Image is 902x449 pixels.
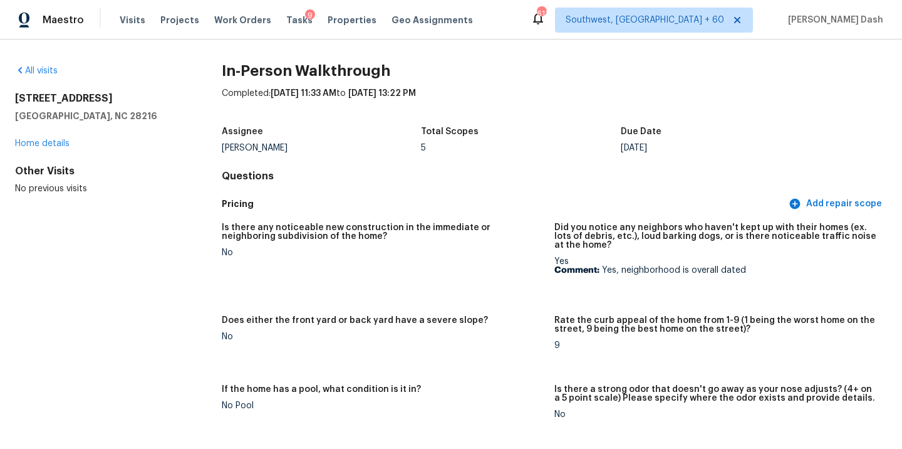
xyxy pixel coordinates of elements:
[15,110,182,122] h5: [GEOGRAPHIC_DATA], NC 28216
[222,385,421,394] h5: If the home has a pool, what condition is it in?
[621,127,661,136] h5: Due Date
[222,127,263,136] h5: Assignee
[214,14,271,26] span: Work Orders
[15,92,182,105] h2: [STREET_ADDRESS]
[222,65,887,77] h2: In-Person Walkthrough
[222,332,544,341] div: No
[391,14,473,26] span: Geo Assignments
[328,14,376,26] span: Properties
[621,144,821,152] div: [DATE]
[120,14,145,26] span: Visits
[554,266,877,275] p: Yes, neighborhood is overall dated
[554,385,877,403] h5: Is there a strong odor that doesn't go away as your nose adjusts? (4+ on a 5 point scale) Please ...
[222,170,887,182] h4: Questions
[554,223,877,250] h5: Did you notice any neighbors who haven't kept up with their homes (ex. lots of debris, etc.), lou...
[222,198,786,211] h5: Pricing
[222,248,544,257] div: No
[348,89,416,98] span: [DATE] 13:22 PM
[783,14,883,26] span: [PERSON_NAME] Dash
[15,139,70,148] a: Home details
[566,14,724,26] span: Southwest, [GEOGRAPHIC_DATA] + 60
[791,196,882,212] span: Add repair scope
[43,14,84,26] span: Maestro
[554,316,877,334] h5: Rate the curb appeal of the home from 1-9 (1 being the worst home on the street, 9 being the best...
[554,341,877,350] div: 9
[222,401,544,410] div: No Pool
[15,184,87,193] span: No previous visits
[222,223,544,241] h5: Is there any noticeable new construction in the immediate or neighboring subdivision of the home?
[286,16,313,24] span: Tasks
[15,165,182,177] div: Other Visits
[222,316,488,325] h5: Does either the front yard or back yard have a severe slope?
[305,9,315,22] div: 9
[554,266,599,275] b: Comment:
[15,66,58,75] a: All visits
[554,410,877,419] div: No
[222,144,422,152] div: [PERSON_NAME]
[786,193,887,216] button: Add repair scope
[271,89,336,98] span: [DATE] 11:33 AM
[160,14,199,26] span: Projects
[554,257,877,275] div: Yes
[421,127,479,136] h5: Total Scopes
[222,87,887,120] div: Completed: to
[421,144,621,152] div: 5
[537,8,546,20] div: 611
